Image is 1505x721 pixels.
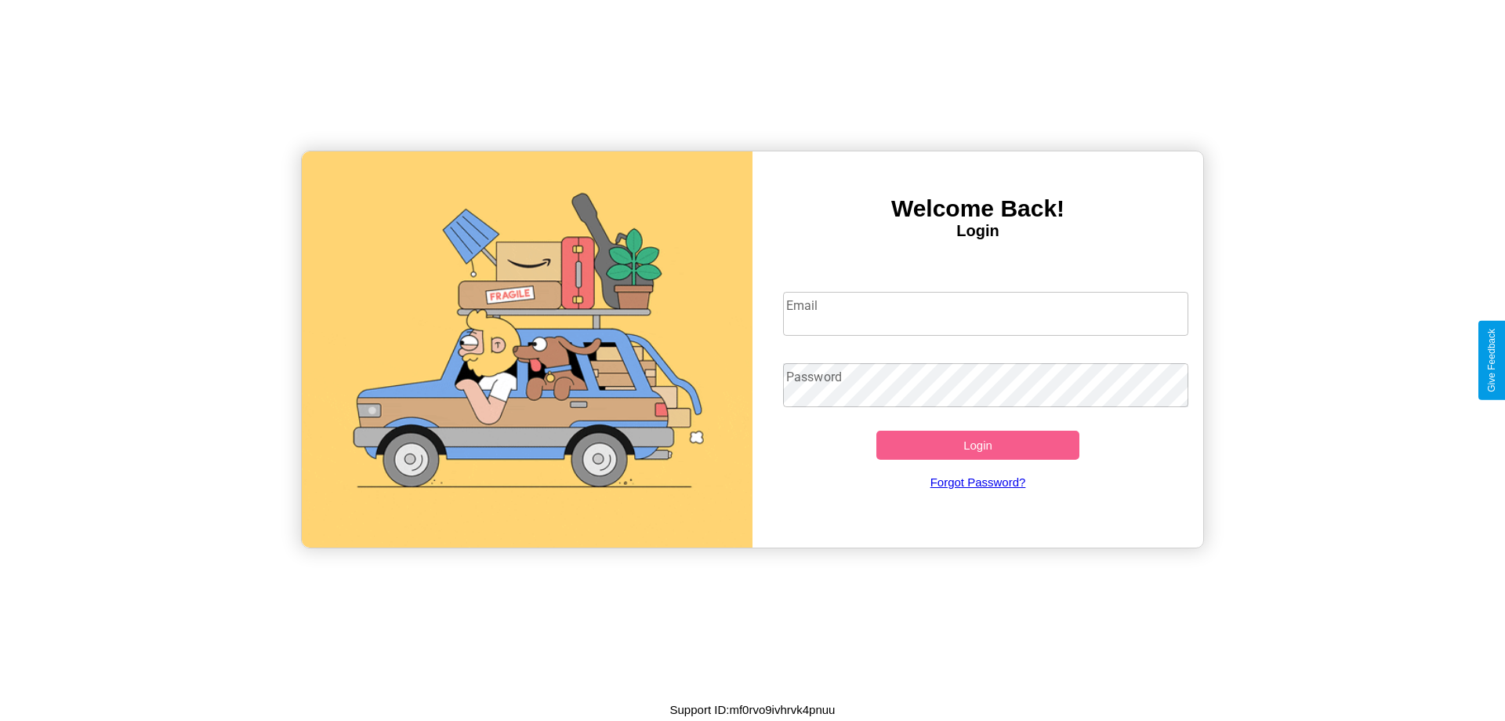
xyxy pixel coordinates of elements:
[752,222,1203,240] h4: Login
[752,195,1203,222] h3: Welcome Back!
[1486,329,1497,392] div: Give Feedback
[302,151,752,548] img: gif
[670,699,836,720] p: Support ID: mf0rvo9ivhrvk4pnuu
[876,431,1079,460] button: Login
[775,460,1181,504] a: Forgot Password?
